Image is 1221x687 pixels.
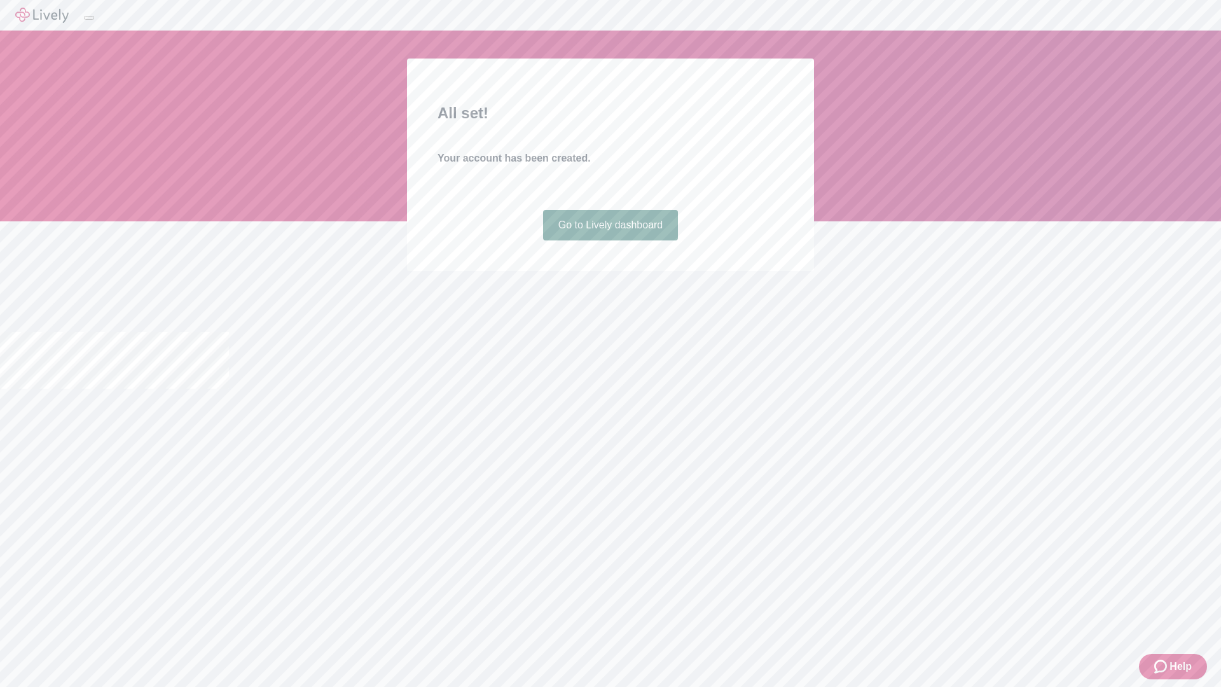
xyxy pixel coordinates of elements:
[1139,654,1207,679] button: Zendesk support iconHelp
[1154,659,1169,674] svg: Zendesk support icon
[15,8,69,23] img: Lively
[1169,659,1192,674] span: Help
[543,210,679,240] a: Go to Lively dashboard
[438,151,783,166] h4: Your account has been created.
[438,102,783,125] h2: All set!
[84,16,94,20] button: Log out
